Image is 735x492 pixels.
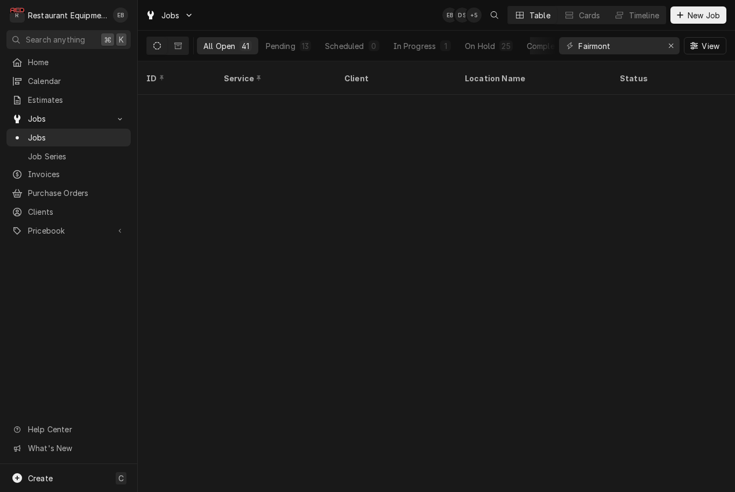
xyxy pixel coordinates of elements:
[442,40,449,52] div: 1
[302,40,309,52] div: 13
[527,40,567,52] div: Completed
[28,113,109,124] span: Jobs
[113,8,128,23] div: EB
[371,40,377,52] div: 0
[393,40,436,52] div: In Progress
[6,129,131,146] a: Jobs
[28,151,125,162] span: Job Series
[6,147,131,165] a: Job Series
[28,442,124,454] span: What's New
[28,474,53,483] span: Create
[266,40,295,52] div: Pending
[344,73,446,84] div: Client
[203,40,235,52] div: All Open
[28,75,125,87] span: Calendar
[6,30,131,49] button: Search anything⌘K
[620,73,730,84] div: Status
[224,73,325,84] div: Service
[6,91,131,109] a: Estimates
[28,168,125,180] span: Invoices
[455,8,470,23] div: DS
[26,34,85,45] span: Search anything
[242,40,249,52] div: 41
[28,132,125,143] span: Jobs
[119,34,124,45] span: K
[6,53,131,71] a: Home
[442,8,457,23] div: EB
[161,10,180,21] span: Jobs
[699,40,722,52] span: View
[28,424,124,435] span: Help Center
[467,8,482,23] div: + 5
[6,420,131,438] a: Go to Help Center
[118,473,124,484] span: C
[28,57,125,68] span: Home
[529,10,550,21] div: Table
[501,40,510,52] div: 25
[10,8,25,23] div: Restaurant Equipment Diagnostics's Avatar
[6,165,131,183] a: Invoices
[6,184,131,202] a: Purchase Orders
[465,73,600,84] div: Location Name
[465,40,495,52] div: On Hold
[28,10,107,21] div: Restaurant Equipment Diagnostics
[685,10,722,21] span: New Job
[684,37,726,54] button: View
[6,110,131,128] a: Go to Jobs
[455,8,470,23] div: Derek Stewart's Avatar
[104,34,111,45] span: ⌘
[670,6,726,24] button: New Job
[141,6,198,24] a: Go to Jobs
[28,94,125,106] span: Estimates
[146,73,204,84] div: ID
[28,187,125,199] span: Purchase Orders
[442,8,457,23] div: Emily Bird's Avatar
[578,37,659,54] input: Keyword search
[113,8,128,23] div: Emily Bird's Avatar
[28,225,109,236] span: Pricebook
[6,222,131,240] a: Go to Pricebook
[6,203,131,221] a: Clients
[6,439,131,457] a: Go to What's New
[10,8,25,23] div: R
[325,40,364,52] div: Scheduled
[579,10,600,21] div: Cards
[486,6,503,24] button: Open search
[629,10,659,21] div: Timeline
[6,72,131,90] a: Calendar
[662,37,680,54] button: Erase input
[28,206,125,217] span: Clients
